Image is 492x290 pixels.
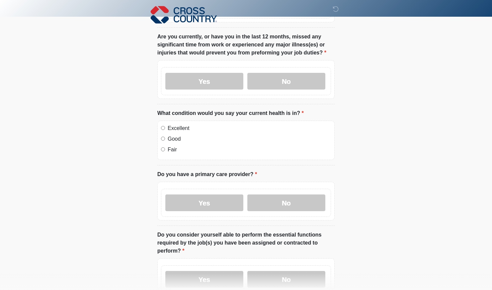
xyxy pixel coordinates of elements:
input: Good [161,137,165,141]
label: Are you currently, or have you in the last 12 months, missed any significant time from work or ex... [157,33,335,57]
label: Yes [165,271,243,288]
input: Excellent [161,126,165,130]
label: What condition would you say your current health is in? [157,109,304,117]
label: No [247,271,325,288]
input: Fair [161,147,165,151]
img: Cross Country Logo [151,5,217,24]
label: Do you consider yourself able to perform the essential functions required by the job(s) you have ... [157,231,335,255]
label: Fair [168,146,331,154]
label: No [247,73,325,90]
label: No [247,194,325,211]
label: Yes [165,73,243,90]
label: Good [168,135,331,143]
label: Yes [165,194,243,211]
label: Do you have a primary care provider? [157,170,257,178]
label: Excellent [168,124,331,132]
